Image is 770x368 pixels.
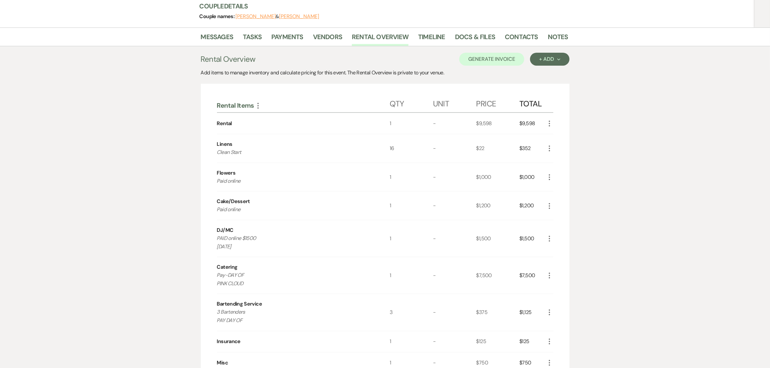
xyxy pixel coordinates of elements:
[390,257,433,294] div: 1
[243,32,262,46] a: Tasks
[433,257,476,294] div: -
[313,32,342,46] a: Vendors
[217,338,241,345] div: Insurance
[476,93,520,112] div: Price
[476,331,520,352] div: $125
[433,134,476,163] div: -
[217,205,373,214] p: Paid online
[217,177,373,185] p: Paid online
[476,113,520,134] div: $9,598
[519,134,545,163] div: $352
[433,220,476,257] div: -
[519,257,545,294] div: $7,500
[201,32,233,46] a: Messages
[217,140,233,148] div: Linens
[390,191,433,220] div: 1
[519,191,545,220] div: $1,200
[476,220,520,257] div: $1,500
[505,32,538,46] a: Contacts
[476,294,520,330] div: $375
[236,14,276,19] button: [PERSON_NAME]
[433,113,476,134] div: -
[201,53,255,65] h3: Rental Overview
[217,263,238,271] div: Catering
[519,113,545,134] div: $9,598
[352,32,408,46] a: Rental Overview
[217,271,373,287] p: Pay-DAY OF PINK CLOUD
[217,169,236,177] div: Flowers
[459,53,524,66] button: Generate Invoice
[217,226,233,234] div: DJ/MC
[217,198,250,205] div: Cake/Dessert
[548,32,568,46] a: Notes
[476,134,520,163] div: $22
[418,32,445,46] a: Timeline
[433,93,476,112] div: Unit
[217,234,373,251] p: PAID online $1500 [DATE]
[217,148,373,157] p: Clean Start
[530,53,569,66] button: + Add
[217,101,390,110] div: Rental Items
[390,220,433,257] div: 1
[200,13,236,20] span: Couple names:
[519,294,545,330] div: $1,125
[217,308,373,324] p: 3 Bartenders PAY DAY OF
[455,32,495,46] a: Docs & Files
[433,331,476,352] div: -
[200,2,562,11] h3: Couple Details
[476,163,520,191] div: $1,000
[217,300,262,308] div: Bartending Service
[279,14,319,19] button: [PERSON_NAME]
[390,113,433,134] div: 1
[433,294,476,330] div: -
[519,93,545,112] div: Total
[519,220,545,257] div: $1,500
[390,134,433,163] div: 16
[217,359,228,367] div: Misc
[201,69,569,77] div: Add items to manage inventory and calculate pricing for this event. The Rental Overview is privat...
[390,93,433,112] div: Qty
[271,32,303,46] a: Payments
[390,163,433,191] div: 1
[433,191,476,220] div: -
[519,331,545,352] div: $125
[390,331,433,352] div: 1
[476,191,520,220] div: $1,200
[433,163,476,191] div: -
[236,13,319,20] span: &
[390,294,433,330] div: 3
[519,163,545,191] div: $1,000
[539,57,560,62] div: + Add
[217,120,232,127] div: Rental
[476,257,520,294] div: $7,500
